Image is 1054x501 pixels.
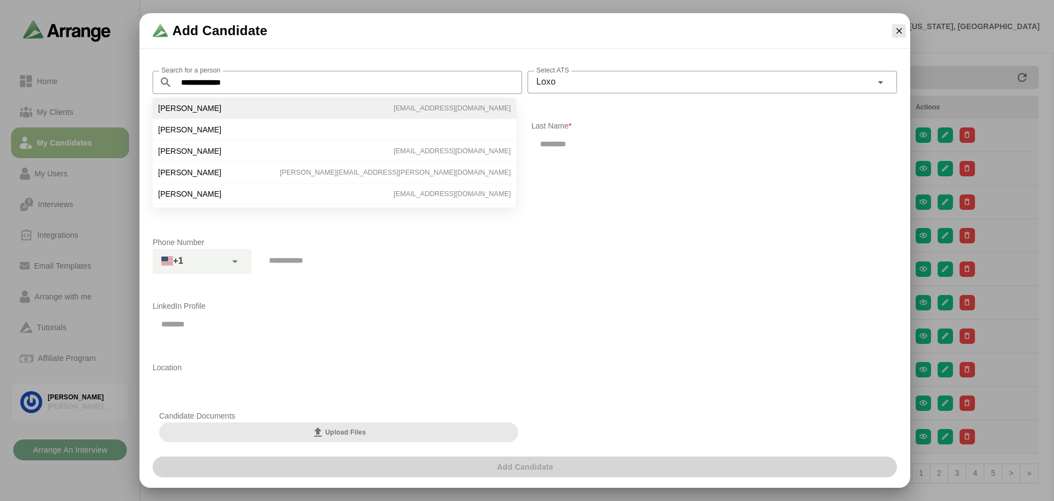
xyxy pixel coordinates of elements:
[394,146,511,156] span: [EMAIL_ADDRESS][DOMAIN_NAME]
[158,103,221,113] span: [PERSON_NAME]
[172,22,267,40] span: Add Candidate
[280,168,511,177] span: [PERSON_NAME][EMAIL_ADDRESS][PERSON_NAME][DOMAIN_NAME]
[158,168,221,177] span: [PERSON_NAME]
[153,299,897,313] p: LinkedIn Profile
[531,119,897,132] p: Last Name
[153,174,897,187] p: Email Address
[159,422,518,442] button: Upload Files
[394,189,511,199] span: [EMAIL_ADDRESS][DOMAIN_NAME]
[158,125,221,135] span: [PERSON_NAME]
[153,236,897,249] p: Phone Number
[158,189,221,199] span: [PERSON_NAME]
[159,409,518,422] p: Candidate Documents
[158,146,221,156] span: [PERSON_NAME]
[153,361,897,374] p: Location
[394,103,511,113] span: [EMAIL_ADDRESS][DOMAIN_NAME]
[311,426,366,439] span: Upload Files
[536,75,556,89] span: Loxo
